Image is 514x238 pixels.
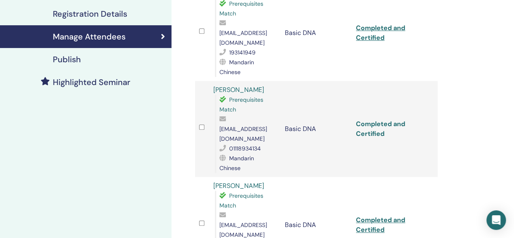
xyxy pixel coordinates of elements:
[219,155,254,172] span: Mandarin Chinese
[356,120,405,138] a: Completed and Certified
[219,96,263,113] span: Prerequisites Match
[229,49,256,56] span: 193141949
[213,181,264,190] a: [PERSON_NAME]
[219,192,263,209] span: Prerequisites Match
[53,55,81,64] h4: Publish
[280,81,352,177] td: Basic DNA
[53,32,126,41] h4: Manage Attendees
[356,216,405,234] a: Completed and Certified
[229,145,261,152] span: 01118934134
[219,29,267,46] span: [EMAIL_ADDRESS][DOMAIN_NAME]
[219,125,267,142] span: [EMAIL_ADDRESS][DOMAIN_NAME]
[486,210,506,230] div: Open Intercom Messenger
[53,9,127,19] h4: Registration Details
[213,85,264,94] a: [PERSON_NAME]
[219,59,254,76] span: Mandarin Chinese
[53,77,130,87] h4: Highlighted Seminar
[356,24,405,42] a: Completed and Certified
